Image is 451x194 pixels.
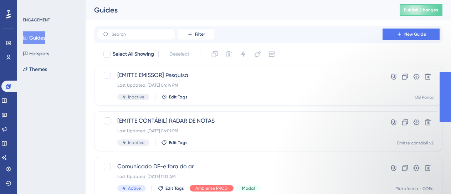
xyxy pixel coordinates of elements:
span: Ambiente PROD [195,185,228,191]
span: Deselect [169,50,189,58]
div: Last Updated: [DATE] 06:01 PM [117,128,362,134]
button: Edit Tags [161,140,188,145]
button: New Guide [383,29,440,40]
button: Deselect [163,48,196,61]
span: Inactive [128,94,144,100]
div: IOB Ponto [414,95,434,100]
button: Guides [23,31,45,44]
span: [EMITTE EMISSOR] Pesquisa [117,71,362,80]
span: Comunicado DF-e fora do ar [117,162,362,171]
iframe: UserGuiding AI Assistant Launcher [421,166,442,187]
button: Hotspots [23,47,49,60]
div: ENGAGEMENT [23,17,50,23]
button: Edit Tags [158,185,184,191]
span: Publish Changes [404,7,438,13]
input: Search [112,32,169,37]
span: Active [128,185,141,191]
div: Last Updated: [DATE] 04:14 PM [117,82,362,88]
button: Edit Tags [161,94,188,100]
span: Inactive [128,140,144,145]
span: Edit Tags [165,185,184,191]
div: Last Updated: [DATE] 11:13 AM [117,174,362,179]
span: Select All Showing [113,50,154,58]
span: [EMITTE CONTÁBIL] RADAR DE NOTAS [117,117,362,125]
span: New Guide [404,31,426,37]
span: Filter [195,31,205,37]
span: Modal [242,185,255,191]
button: Filter [178,29,214,40]
div: Emitte contábil v2 [397,140,434,146]
span: Edit Tags [169,140,188,145]
span: Edit Tags [169,94,188,100]
button: Themes [23,63,47,76]
div: Guides [94,5,382,15]
iframe: Intercom notifications mensagem [294,141,437,190]
button: Publish Changes [400,4,442,16]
